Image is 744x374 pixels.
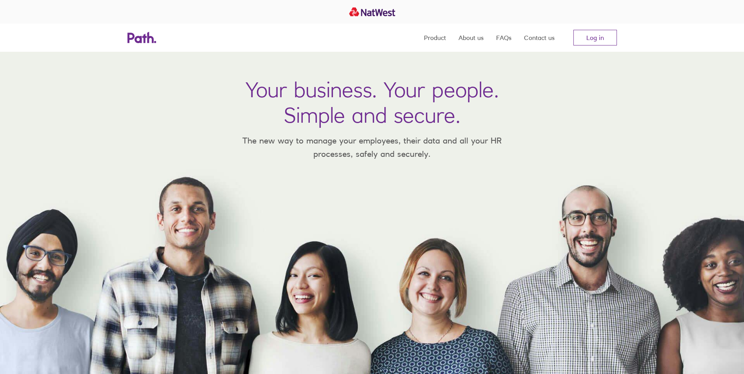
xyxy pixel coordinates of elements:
a: Product [424,24,446,52]
a: Contact us [524,24,555,52]
a: About us [458,24,484,52]
a: FAQs [496,24,511,52]
p: The new way to manage your employees, their data and all your HR processes, safely and securely. [231,134,513,160]
h1: Your business. Your people. Simple and secure. [246,77,499,128]
a: Log in [573,30,617,45]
